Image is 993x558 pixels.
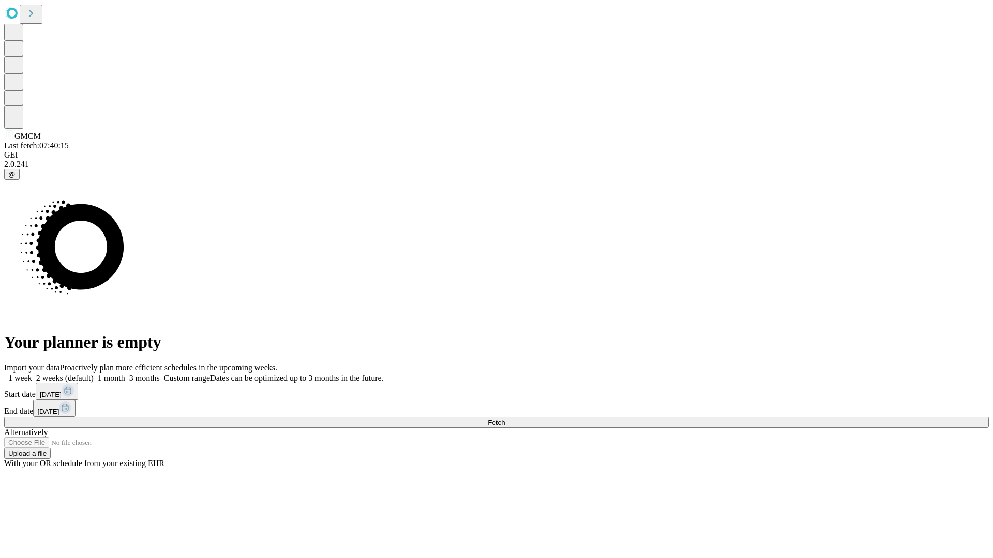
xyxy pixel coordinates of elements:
[4,169,20,180] button: @
[98,374,125,382] span: 1 month
[4,459,164,468] span: With your OR schedule from your existing EHR
[14,132,41,141] span: GMCM
[36,374,94,382] span: 2 weeks (default)
[4,150,989,160] div: GEI
[4,400,989,417] div: End date
[36,383,78,400] button: [DATE]
[4,383,989,400] div: Start date
[4,417,989,428] button: Fetch
[129,374,160,382] span: 3 months
[4,160,989,169] div: 2.0.241
[4,363,60,372] span: Import your data
[164,374,210,382] span: Custom range
[60,363,277,372] span: Proactively plan more efficient schedules in the upcoming weeks.
[488,419,505,426] span: Fetch
[4,448,51,459] button: Upload a file
[8,171,16,178] span: @
[210,374,383,382] span: Dates can be optimized up to 3 months in the future.
[33,400,76,417] button: [DATE]
[37,408,59,415] span: [DATE]
[4,333,989,352] h1: Your planner is empty
[40,391,62,398] span: [DATE]
[4,141,69,150] span: Last fetch: 07:40:15
[4,428,48,437] span: Alternatively
[8,374,32,382] span: 1 week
